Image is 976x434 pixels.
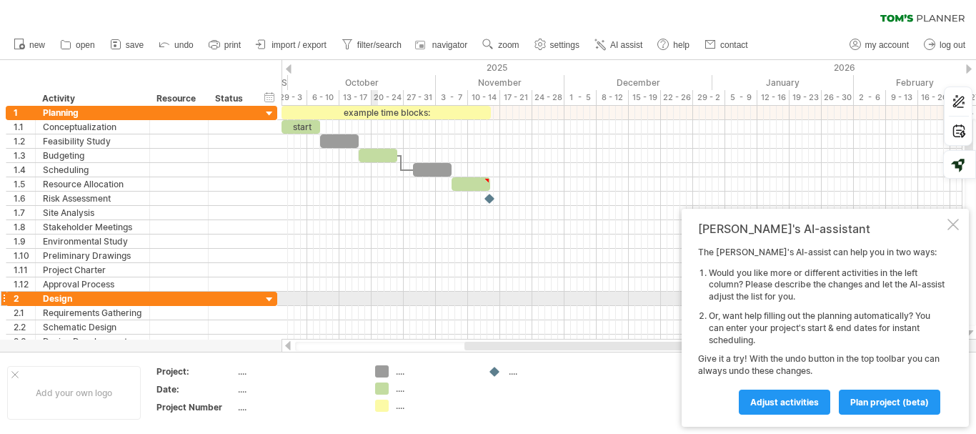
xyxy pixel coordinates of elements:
div: Planning [43,106,142,119]
div: 1.12 [14,277,35,291]
div: 1.7 [14,206,35,220]
div: 1.3 [14,149,35,162]
span: contact [720,40,748,50]
div: 12 - 16 [757,90,790,105]
li: Would you like more or different activities in the left column? Please describe the changes and l... [709,267,945,303]
div: 6 - 10 [307,90,339,105]
div: 1.11 [14,263,35,277]
div: 1.9 [14,235,35,248]
div: example time blocks: [282,106,491,119]
span: new [29,40,45,50]
a: new [10,36,49,54]
div: .... [509,365,587,378]
span: import / export [272,40,327,50]
div: 9 - 13 [886,90,918,105]
a: plan project (beta) [839,390,940,415]
span: log out [940,40,965,50]
span: navigator [432,40,467,50]
a: Adjust activities [739,390,830,415]
a: log out [920,36,970,54]
a: AI assist [591,36,647,54]
div: .... [238,383,358,395]
div: 29 - 3 [275,90,307,105]
div: Stakeholder Meetings [43,220,142,234]
div: Feasibility Study [43,134,142,148]
div: .... [396,383,474,395]
div: Approval Process [43,277,142,291]
span: open [76,40,95,50]
div: Risk Assessment [43,192,142,205]
span: help [673,40,689,50]
div: 29 - 2 [693,90,725,105]
div: start [282,120,320,134]
div: 22 - 26 [661,90,693,105]
div: Requirements Gathering [43,306,142,320]
div: 1.4 [14,163,35,177]
div: Resource Allocation [43,177,142,191]
div: 15 - 19 [629,90,661,105]
div: 13 - 17 [339,90,372,105]
div: 1 - 5 [564,90,597,105]
span: zoom [498,40,519,50]
span: save [126,40,144,50]
div: Project: [156,365,235,378]
div: 3 - 7 [436,90,468,105]
div: 19 - 23 [790,90,822,105]
div: 10 - 14 [468,90,500,105]
a: import / export [252,36,331,54]
div: 5 - 9 [725,90,757,105]
span: AI assist [610,40,642,50]
span: plan project (beta) [850,397,929,408]
div: Budgeting [43,149,142,162]
div: 26 - 30 [822,90,854,105]
div: Environmental Study [43,235,142,248]
div: January 2026 [712,75,854,90]
span: my account [865,40,909,50]
div: [PERSON_NAME]'s AI-assistant [698,222,945,236]
div: 20 - 24 [372,90,404,105]
div: Conceptualization [43,120,142,134]
a: settings [531,36,584,54]
div: 1.2 [14,134,35,148]
div: .... [238,365,358,378]
div: The [PERSON_NAME]'s AI-assist can help you in two ways: Give it a try! With the undo button in th... [698,247,945,414]
div: 1.1 [14,120,35,134]
div: Design Development [43,335,142,348]
div: Resource [156,92,200,106]
div: November 2025 [436,75,564,90]
div: Date: [156,383,235,395]
div: 2 [14,292,35,305]
div: Project Charter [43,263,142,277]
div: 27 - 31 [404,90,436,105]
span: undo [174,40,194,50]
div: .... [396,365,474,378]
div: Design [43,292,142,305]
div: December 2025 [564,75,712,90]
div: 24 - 28 [532,90,564,105]
div: 2.1 [14,306,35,320]
div: 1.10 [14,249,35,262]
a: help [654,36,694,54]
div: Preliminary Drawings [43,249,142,262]
div: .... [396,400,474,412]
div: Project Number [156,401,235,413]
div: .... [238,401,358,413]
a: undo [155,36,198,54]
div: 17 - 21 [500,90,532,105]
div: 1 [14,106,35,119]
div: Site Analysis [43,206,142,220]
a: print [205,36,245,54]
a: filter/search [338,36,406,54]
a: save [106,36,148,54]
a: open [56,36,99,54]
div: 2.2 [14,320,35,334]
div: Status [215,92,247,106]
a: navigator [413,36,472,54]
div: 2 - 6 [854,90,886,105]
div: 16 - 20 [918,90,950,105]
div: 1.8 [14,220,35,234]
div: 1.5 [14,177,35,191]
div: 1.6 [14,192,35,205]
span: Adjust activities [750,397,819,408]
span: settings [550,40,579,50]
